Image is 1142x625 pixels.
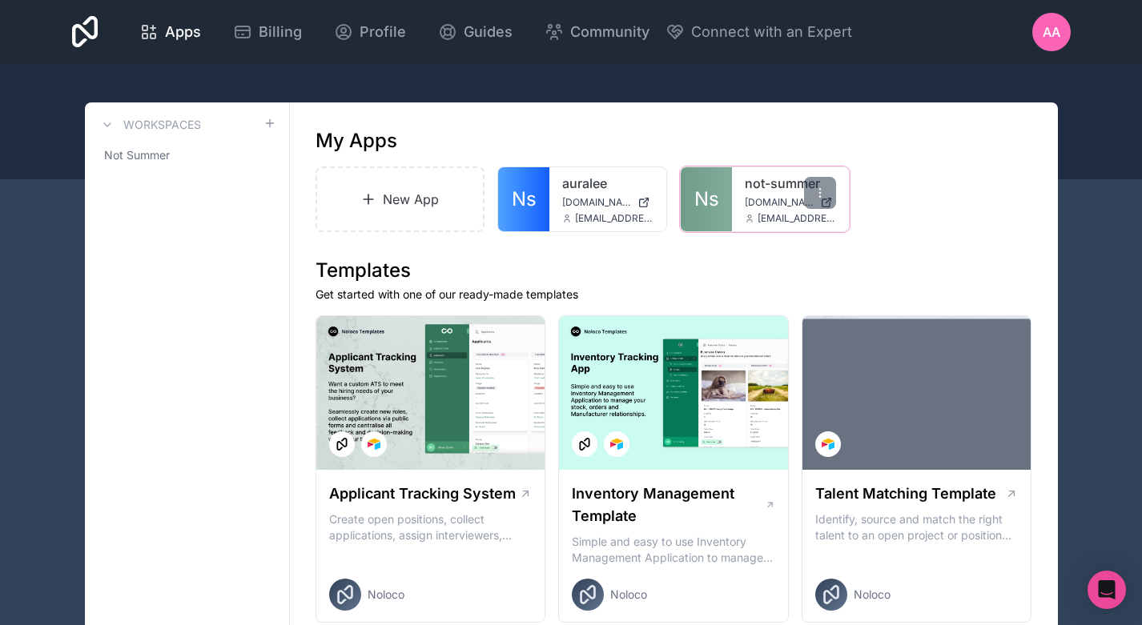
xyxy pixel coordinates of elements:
[665,21,852,43] button: Connect with an Expert
[694,186,719,212] span: Ns
[1043,22,1060,42] span: AA
[610,587,647,603] span: Noloco
[165,21,201,43] span: Apps
[98,141,276,170] a: Not Summer
[570,21,649,43] span: Community
[316,128,397,154] h1: My Apps
[681,167,732,231] a: Ns
[316,286,1032,302] p: Get started with one of our ready-made templates
[822,438,834,451] img: Airtable Logo
[562,196,653,209] a: [DOMAIN_NAME]
[854,587,891,603] span: Noloco
[815,511,1019,543] p: Identify, source and match the right talent to an open project or position with our Talent Matchi...
[321,14,419,50] a: Profile
[316,258,1032,283] h1: Templates
[368,438,380,451] img: Airtable Logo
[745,196,836,209] a: [DOMAIN_NAME]
[745,196,814,209] span: [DOMAIN_NAME]
[127,14,214,50] a: Apps
[562,174,653,193] a: auralee
[572,534,775,566] p: Simple and easy to use Inventory Management Application to manage your stock, orders and Manufact...
[98,115,201,134] a: Workspaces
[815,483,996,505] h1: Talent Matching Template
[512,186,537,212] span: Ns
[758,212,836,225] span: [EMAIL_ADDRESS][DOMAIN_NAME]
[316,166,485,232] a: New App
[104,147,170,163] span: Not Summer
[572,483,764,527] h1: Inventory Management Template
[360,21,406,43] span: Profile
[575,212,653,225] span: [EMAIL_ADDRESS][DOMAIN_NAME]
[745,174,836,193] a: not-summer
[123,117,201,133] h3: Workspaces
[329,511,533,543] p: Create open positions, collect applications, assign interviewers, centralise candidate feedback a...
[532,14,662,50] a: Community
[464,21,513,43] span: Guides
[610,438,623,451] img: Airtable Logo
[220,14,315,50] a: Billing
[1088,571,1126,609] div: Open Intercom Messenger
[259,21,302,43] span: Billing
[562,196,631,209] span: [DOMAIN_NAME]
[691,21,852,43] span: Connect with an Expert
[368,587,404,603] span: Noloco
[329,483,516,505] h1: Applicant Tracking System
[425,14,525,50] a: Guides
[498,167,549,231] a: Ns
